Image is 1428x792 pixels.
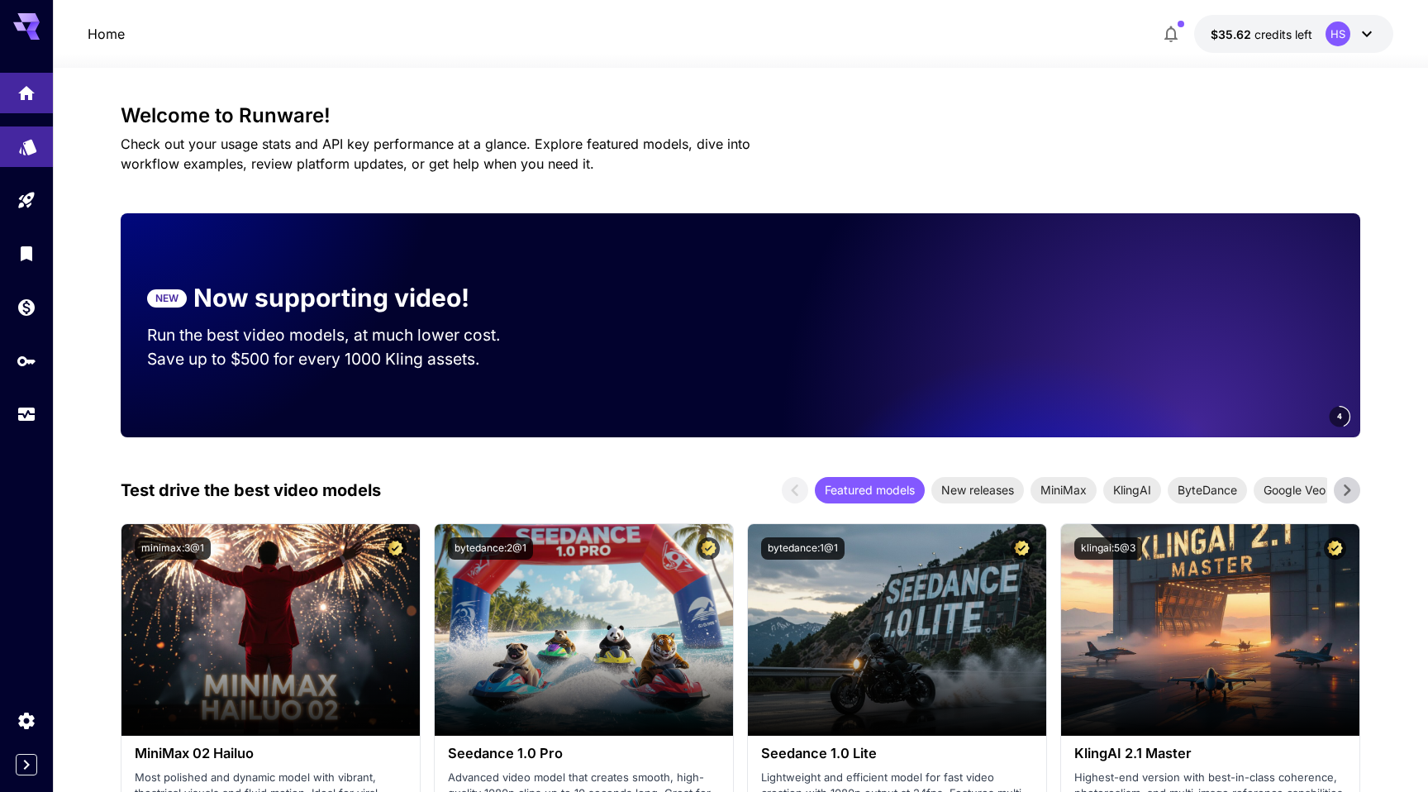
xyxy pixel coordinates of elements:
button: minimax:3@1 [135,537,211,560]
button: $35.61555HS [1194,15,1393,53]
div: KlingAI [1103,477,1161,503]
button: bytedance:2@1 [448,537,533,560]
button: bytedance:1@1 [761,537,845,560]
span: credits left [1254,27,1312,41]
div: $35.61555 [1211,26,1312,43]
span: 4 [1337,410,1342,422]
span: KlingAI [1103,481,1161,499]
img: alt [121,524,420,736]
span: $35.62 [1211,27,1254,41]
div: HS [1326,21,1350,46]
div: Models [18,131,38,152]
span: Google Veo [1254,481,1335,499]
div: ByteDance [1168,477,1247,503]
span: New releases [931,481,1024,499]
div: Google Veo [1254,477,1335,503]
div: Home [17,78,36,98]
a: Home [88,24,125,44]
h3: Welcome to Runware! [121,104,1360,127]
button: Certified Model – Vetted for best performance and includes a commercial license. [1324,537,1346,560]
h3: MiniMax 02 Hailuo [135,746,407,761]
button: Certified Model – Vetted for best performance and includes a commercial license. [697,537,720,560]
div: Playground [17,190,36,211]
button: Certified Model – Vetted for best performance and includes a commercial license. [384,537,407,560]
div: Wallet [17,297,36,317]
span: Check out your usage stats and API key performance at a glance. Explore featured models, dive int... [121,136,750,172]
div: Settings [17,710,36,731]
span: Featured models [815,481,925,499]
p: NEW [155,291,178,306]
img: alt [748,524,1046,736]
h3: Seedance 1.0 Lite [761,746,1033,761]
div: Usage [17,404,36,425]
div: New releases [931,477,1024,503]
p: Save up to $500 for every 1000 Kling assets. [147,347,532,371]
p: Now supporting video! [193,279,469,317]
h3: KlingAI 2.1 Master [1074,746,1346,761]
p: Test drive the best video models [121,478,381,503]
img: alt [435,524,733,736]
div: Library [17,243,36,264]
img: alt [1061,524,1359,736]
span: ByteDance [1168,481,1247,499]
button: klingai:5@3 [1074,537,1142,560]
button: Certified Model – Vetted for best performance and includes a commercial license. [1011,537,1033,560]
nav: breadcrumb [88,24,125,44]
h3: Seedance 1.0 Pro [448,746,720,761]
button: Expand sidebar [16,754,37,775]
div: Featured models [815,477,925,503]
div: API Keys [17,351,36,371]
div: MiniMax [1031,477,1097,503]
p: Run the best video models, at much lower cost. [147,323,532,347]
span: MiniMax [1031,481,1097,499]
